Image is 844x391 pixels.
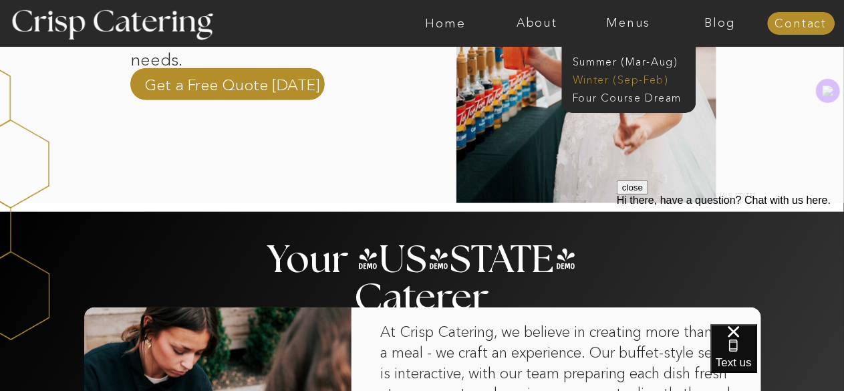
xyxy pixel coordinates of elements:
[573,54,692,67] a: Summer (Mar-Aug)
[491,17,583,30] a: About
[617,180,844,341] iframe: podium webchat widget prompt
[400,17,491,30] a: Home
[767,17,835,31] a: Contact
[573,72,682,85] a: Winter (Sep-Feb)
[710,324,844,391] iframe: podium webchat widget bubble
[265,241,580,267] h2: Your [US_STATE] Caterer
[583,17,674,30] a: Menus
[573,90,692,103] a: Four Course Dream
[145,74,321,94] a: Get a Free Quote [DATE]
[674,17,766,30] a: Blog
